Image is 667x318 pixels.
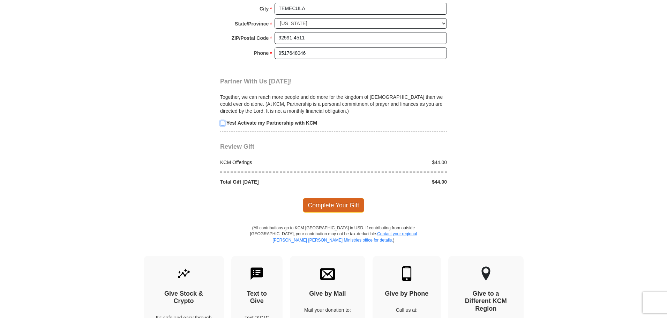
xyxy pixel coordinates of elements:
[302,290,353,298] h4: Give by Mail
[220,143,254,150] span: Review Gift
[302,306,353,313] p: Mail your donation to:
[217,178,334,185] div: Total Gift [DATE]
[243,290,271,305] h4: Text to Give
[333,159,451,166] div: $44.00
[232,33,269,43] strong: ZIP/Postal Code
[156,290,212,305] h4: Give Stock & Crypto
[226,120,317,126] strong: Yes! Activate my Partnership with KCM
[260,4,269,14] strong: City
[385,290,429,298] h4: Give by Phone
[399,266,414,281] img: mobile.svg
[333,178,451,185] div: $44.00
[177,266,191,281] img: give-by-stock.svg
[481,266,491,281] img: other-region
[303,198,365,213] span: Complete Your Gift
[385,306,429,313] p: Call us at:
[272,231,417,242] a: Contact your regional [PERSON_NAME] [PERSON_NAME] Ministries office for details.
[217,159,334,166] div: KCM Offerings
[320,266,335,281] img: envelope.svg
[254,48,269,58] strong: Phone
[220,78,292,85] span: Partner With Us [DATE]!
[220,94,447,114] p: Together, we can reach more people and do more for the kingdom of [DEMOGRAPHIC_DATA] than we coul...
[249,266,264,281] img: text-to-give.svg
[460,290,511,313] h4: Give to a Different KCM Region
[235,19,269,29] strong: State/Province
[250,225,417,256] p: (All contributions go to KCM [GEOGRAPHIC_DATA] in USD. If contributing from outside [GEOGRAPHIC_D...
